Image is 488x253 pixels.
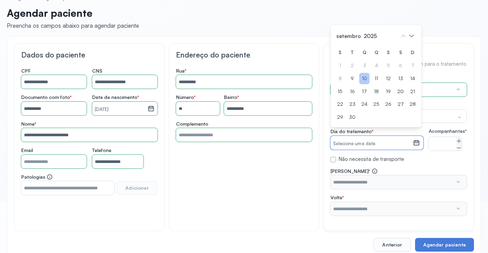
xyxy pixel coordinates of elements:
span: Rua [176,68,186,74]
div: 26 [383,99,393,110]
span: Data de nascimento [92,94,139,100]
div: 28 [408,99,418,110]
div: 14 [408,73,418,84]
span: Acompanhantes [429,128,467,134]
div: S [335,47,345,58]
span: Volta [330,194,344,201]
span: Número [176,94,196,100]
div: 11 [371,73,381,84]
div: 9 [347,73,358,84]
div: 18 [371,86,381,97]
button: Adicionar [117,181,157,195]
h3: Endereço do paciente [176,50,312,59]
label: Não necessita de transporte [339,156,404,163]
div: D [408,47,418,58]
span: CNS [92,68,102,74]
span: Telefone [92,147,111,153]
div: 23 [347,99,358,110]
div: 19 [383,86,393,97]
div: 10 [359,73,370,84]
span: Documento com foto [21,94,72,100]
span: setembro [335,31,362,41]
div: 12 [383,73,393,84]
div: Q [359,47,370,58]
span: CPF [21,68,31,74]
p: Agendar paciente [7,7,139,19]
div: S [383,47,393,58]
button: Agendar paciente [415,238,474,252]
div: 20 [395,86,406,97]
button: Anterior [374,238,411,252]
span: Patologias [21,174,53,180]
div: 27 [395,99,406,110]
div: 21 [408,86,418,97]
span: [PERSON_NAME] [330,168,378,174]
small: [DATE] [95,106,145,113]
div: Preencha os campos abaixo para agendar paciente [7,22,139,29]
div: 24 [359,99,370,110]
div: 29 [335,112,345,123]
div: 22 [335,99,345,110]
div: 16 [347,86,358,97]
div: 13 [395,73,406,84]
span: 2025 [362,31,378,41]
span: Dia do tratamento [330,128,373,135]
div: 15 [335,86,345,97]
small: Selecione uma data [333,140,410,147]
span: Email [21,147,33,153]
div: Q [371,47,381,58]
div: 17 [359,86,370,97]
span: Complemento [176,121,208,127]
div: 30 [347,112,358,123]
h3: Dados do paciente [21,50,158,59]
div: T [347,47,358,58]
div: S [395,47,406,58]
span: Bairro [224,94,239,100]
div: 25 [371,99,381,110]
span: Nome [21,121,36,127]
